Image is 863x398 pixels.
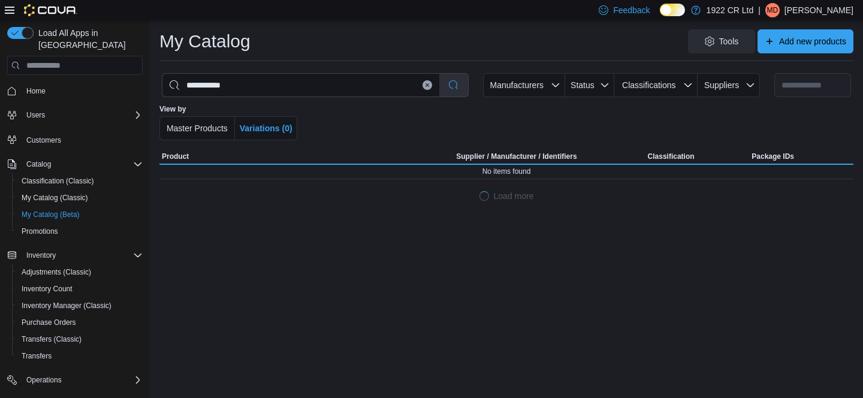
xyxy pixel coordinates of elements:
span: Inventory [22,248,143,263]
span: Inventory [26,251,56,260]
span: Tools [719,35,739,47]
a: Purchase Orders [17,315,81,330]
div: Mike Dunn [765,3,780,17]
span: Master Products [167,123,228,133]
button: Transfers [12,348,147,364]
p: 1922 CR Ltd [707,3,754,17]
span: Promotions [22,227,58,236]
button: My Catalog (Beta) [12,206,147,223]
img: Cova [24,4,77,16]
span: My Catalog (Beta) [17,207,143,222]
button: Purchase Orders [12,314,147,331]
span: Package IDs [752,152,794,161]
button: Catalog [22,157,56,171]
button: Inventory [22,248,61,263]
p: [PERSON_NAME] [784,3,853,17]
button: Inventory [2,247,147,264]
span: Customers [26,135,61,145]
button: Add new products [758,29,853,53]
span: Adjustments (Classic) [22,267,91,277]
span: Suppliers [704,80,739,90]
span: My Catalog (Beta) [22,210,80,219]
span: Inventory Count [22,284,73,294]
span: Classification [648,152,695,161]
button: Classifications [614,73,698,97]
span: My Catalog (Classic) [22,193,88,203]
button: Home [2,82,147,99]
button: Manufacturers [483,73,565,97]
a: Customers [22,133,66,147]
span: Operations [22,373,143,387]
a: Classification (Classic) [17,174,99,188]
button: Clear input [423,80,432,90]
span: Variations (0) [240,123,292,133]
button: Variations (0) [235,116,297,140]
span: Catalog [22,157,143,171]
button: Operations [22,373,67,387]
span: Operations [26,375,62,385]
span: Manufacturers [490,80,544,90]
span: Load All Apps in [GEOGRAPHIC_DATA] [34,27,143,51]
span: MD [767,3,778,17]
span: Purchase Orders [17,315,143,330]
span: Classifications [622,80,675,90]
button: Master Products [159,116,235,140]
button: Suppliers [698,73,760,97]
span: Classification (Classic) [17,174,143,188]
button: Inventory Manager (Classic) [12,297,147,314]
button: Customers [2,131,147,148]
button: Tools [688,29,755,53]
a: My Catalog (Classic) [17,191,93,205]
a: Transfers [17,349,56,363]
span: Add new products [779,35,846,47]
span: Classification (Classic) [22,176,94,186]
div: Supplier / Manufacturer / Identifiers [456,152,577,161]
span: Inventory Manager (Classic) [17,298,143,313]
h1: My Catalog [159,29,251,53]
span: Transfers (Classic) [17,332,143,346]
a: Adjustments (Classic) [17,265,96,279]
a: Transfers (Classic) [17,332,86,346]
span: Product [162,152,189,161]
span: Home [26,86,46,96]
button: Catalog [2,156,147,173]
button: Operations [2,372,147,388]
button: Classification (Classic) [12,173,147,189]
button: Promotions [12,223,147,240]
button: Status [565,73,615,97]
a: Promotions [17,224,63,239]
a: My Catalog (Beta) [17,207,85,222]
span: Transfers [22,351,52,361]
span: Users [22,108,143,122]
span: Adjustments (Classic) [17,265,143,279]
button: Users [2,107,147,123]
button: LoadingLoad more [475,184,539,208]
p: | [758,3,761,17]
span: Transfers [17,349,143,363]
button: My Catalog (Classic) [12,189,147,206]
span: Catalog [26,159,51,169]
label: View by [159,104,186,114]
button: Transfers (Classic) [12,331,147,348]
span: Inventory Manager (Classic) [22,301,111,310]
span: Loading [478,191,490,202]
button: Adjustments (Classic) [12,264,147,281]
span: Users [26,110,45,120]
span: Supplier / Manufacturer / Identifiers [439,152,577,161]
span: Inventory Count [17,282,143,296]
span: Load more [494,190,534,202]
button: Inventory Count [12,281,147,297]
span: Status [571,80,595,90]
span: No items found [482,167,531,176]
a: Home [22,84,50,98]
input: Dark Mode [660,4,685,16]
a: Inventory Manager (Classic) [17,298,116,313]
button: Users [22,108,50,122]
span: My Catalog (Classic) [17,191,143,205]
span: Promotions [17,224,143,239]
span: Purchase Orders [22,318,76,327]
span: Customers [22,132,143,147]
span: Feedback [613,4,650,16]
a: Inventory Count [17,282,77,296]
